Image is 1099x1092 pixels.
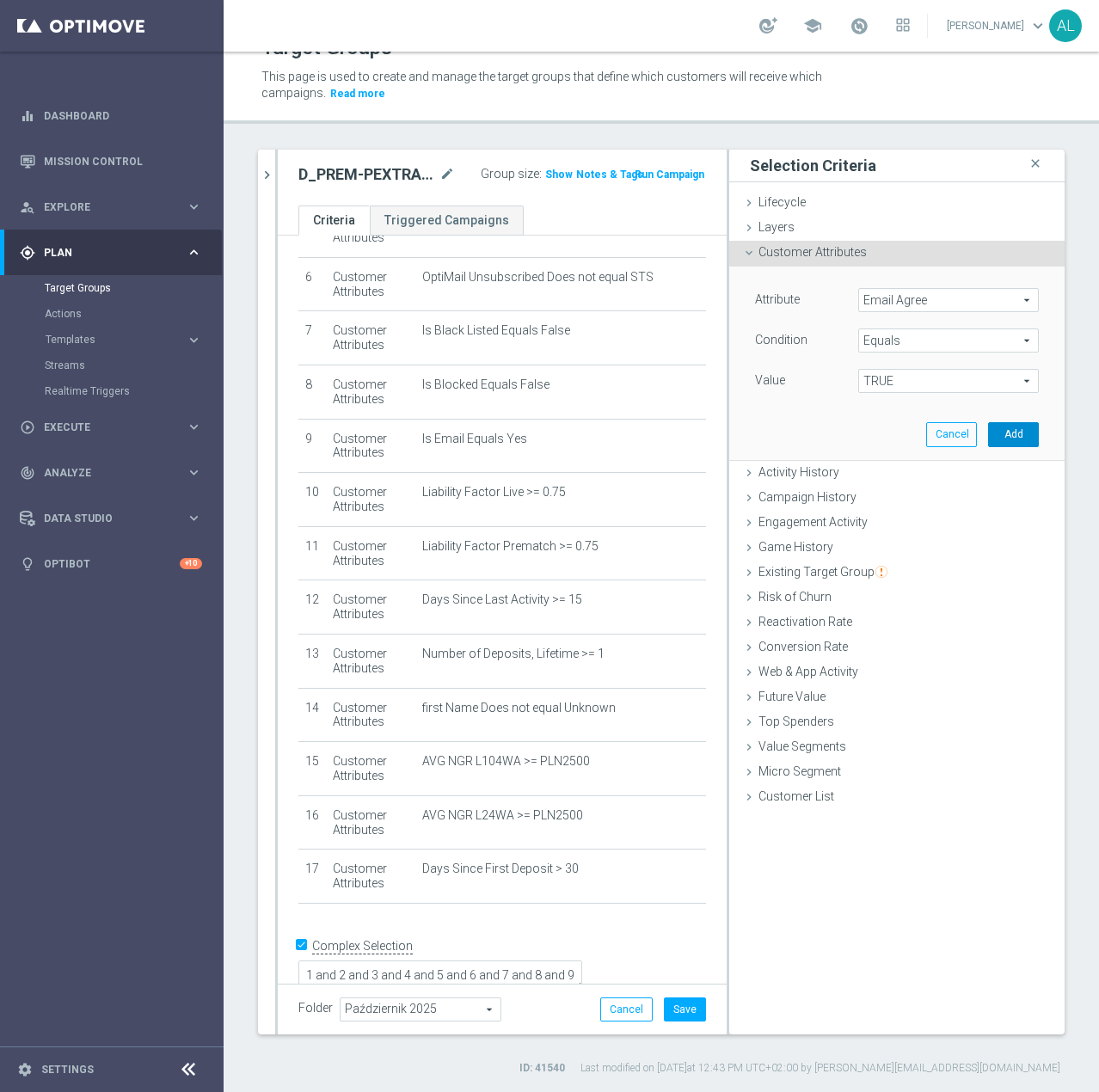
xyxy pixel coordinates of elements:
[664,997,706,1021] button: Save
[298,164,436,185] h2: D_PREM-PEXTRA_TARGET_DEPO_EL MS 100% do 1000 PLN_091025
[298,742,326,796] td: 15
[580,1061,1060,1076] label: Last modified on [DATE] at 12:43 PM UTC+02:00 by [PERSON_NAME][EMAIL_ADDRESS][DOMAIN_NAME]
[481,167,539,181] label: Group size
[298,206,370,236] a: Criteria
[633,165,706,184] button: Run Campaign
[45,333,203,347] button: Templates keyboard_arrow_right
[186,244,202,261] i: keyboard_arrow_right
[19,512,203,525] button: Data Studio keyboard_arrow_right
[758,465,839,479] span: Activity History
[926,422,977,446] button: Cancel
[545,169,573,181] span: Show
[44,138,202,184] a: Mission Control
[328,84,387,103] button: Read more
[20,420,186,435] div: Execute
[46,334,186,345] div: Templates
[439,164,455,185] i: mode_edit
[326,257,415,311] td: Customer Attributes
[186,510,202,526] i: keyboard_arrow_right
[45,327,222,353] div: Templates
[45,353,222,378] div: Streams
[44,202,186,212] span: Explore
[45,384,179,398] a: Realtime Triggers
[19,246,203,260] button: gps_fixed Plan keyboard_arrow_right
[298,850,326,904] td: 17
[758,764,841,778] span: Micro Segment
[422,808,583,823] span: AVG NGR L24WA >= PLN2500
[758,715,834,728] span: Top Spenders
[44,422,186,433] span: Execute
[298,688,326,742] td: 14
[298,257,326,311] td: 6
[44,541,180,586] a: Optibot
[945,13,1049,39] a: [PERSON_NAME]keyboard_arrow_down
[600,997,653,1021] button: Cancel
[326,419,415,473] td: Customer Attributes
[186,199,202,215] i: keyboard_arrow_right
[803,16,822,35] span: school
[298,634,326,688] td: 13
[20,245,186,261] div: Plan
[19,466,203,480] button: track_changes Analyze keyboard_arrow_right
[20,93,202,138] div: Dashboard
[19,557,203,571] button: lightbulb Optibot +10
[298,311,326,365] td: 7
[758,665,858,678] span: Web & App Activity
[45,281,179,295] a: Target Groups
[326,580,415,635] td: Customer Attributes
[326,795,415,850] td: Customer Attributes
[326,634,415,688] td: Customer Attributes
[755,372,785,388] label: Value
[19,109,203,123] button: equalizer Dashboard
[755,333,807,347] lable: Condition
[298,580,326,635] td: 12
[20,556,35,572] i: lightbulb
[298,526,326,580] td: 11
[19,200,203,214] button: person_search Explore keyboard_arrow_right
[758,245,867,259] span: Customer Attributes
[758,690,826,703] span: Future Value
[20,511,186,526] div: Data Studio
[180,558,202,569] div: +10
[19,155,203,169] button: Mission Control
[326,688,415,742] td: Customer Attributes
[298,795,326,850] td: 16
[758,789,834,803] span: Customer List
[259,167,275,183] i: chevron_right
[755,292,800,306] lable: Attribute
[988,422,1039,446] button: Add
[539,167,542,181] label: :
[422,377,549,392] span: Is Blocked Equals False
[422,862,579,876] span: Days Since First Deposit > 30
[20,420,35,435] i: play_circle_outline
[44,93,202,138] a: Dashboard
[44,248,186,258] span: Plan
[46,334,169,345] span: Templates
[20,199,35,215] i: person_search
[44,513,186,524] span: Data Studio
[19,420,203,434] div: play_circle_outline Execute keyboard_arrow_right
[20,138,202,184] div: Mission Control
[44,468,186,478] span: Analyze
[519,1061,565,1076] label: ID: 41540
[41,1064,94,1075] a: Settings
[326,850,415,904] td: Customer Attributes
[758,640,848,653] span: Conversion Rate
[750,156,876,175] h3: Selection Criteria
[298,1001,333,1015] label: Folder
[422,539,599,554] span: Liability Factor Prematch >= 0.75
[312,938,413,954] label: Complex Selection
[20,199,186,215] div: Explore
[758,540,833,554] span: Game History
[758,590,832,604] span: Risk of Churn
[422,701,616,715] span: first Name Does not equal Unknown
[422,270,654,285] span: OptiMail Unsubscribed Does not equal STS
[326,365,415,419] td: Customer Attributes
[20,541,202,586] div: Optibot
[574,165,645,184] button: Notes & Tags
[45,359,179,372] a: Streams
